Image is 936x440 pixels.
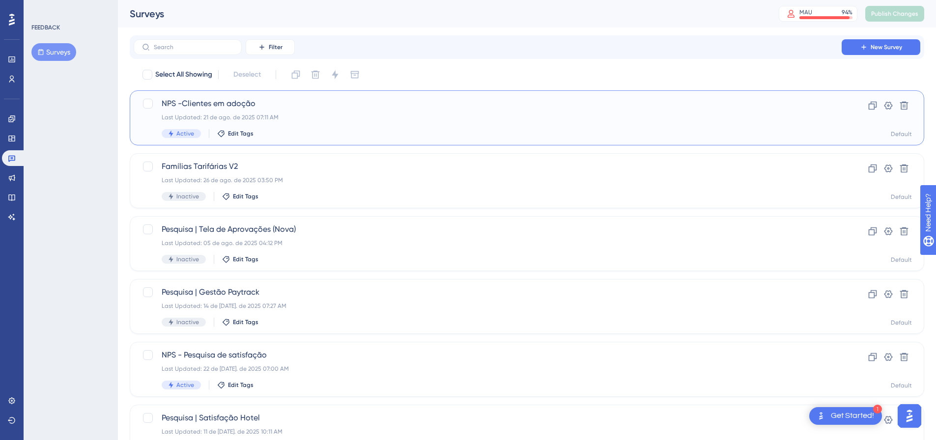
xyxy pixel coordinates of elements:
span: Select All Showing [155,69,212,81]
div: Last Updated: 05 de ago. de 2025 04:12 PM [162,239,814,247]
span: NPS - Pesquisa de satisfação [162,349,814,361]
button: New Survey [842,39,920,55]
span: New Survey [871,43,902,51]
span: Pesquisa | Satisfação Hotel [162,412,814,424]
span: Inactive [176,255,199,263]
div: MAU [799,8,812,16]
div: FEEDBACK [31,24,60,31]
span: Famílias Tarifárias V2 [162,161,814,172]
button: Edit Tags [222,318,258,326]
div: Surveys [130,7,754,21]
span: Active [176,381,194,389]
button: Edit Tags [222,192,258,200]
div: Default [891,130,912,138]
div: Last Updated: 26 de ago. de 2025 03:50 PM [162,176,814,184]
span: Filter [269,43,283,51]
iframe: UserGuiding AI Assistant Launcher [895,401,924,431]
img: launcher-image-alternative-text [815,410,827,422]
button: Filter [246,39,295,55]
button: Publish Changes [865,6,924,22]
span: Inactive [176,192,199,200]
button: Deselect [225,66,270,83]
span: Active [176,130,194,137]
span: NPS -Clientes em adoção [162,98,814,110]
div: Open Get Started! checklist, remaining modules: 1 [809,407,882,425]
span: Edit Tags [233,318,258,326]
span: Deselect [233,69,261,81]
button: Edit Tags [222,255,258,263]
button: Surveys [31,43,76,61]
span: Edit Tags [233,192,258,200]
span: Edit Tags [233,255,258,263]
input: Search [154,44,233,51]
div: Default [891,319,912,327]
span: Pesquisa | Gestão Paytrack [162,286,814,298]
button: Edit Tags [217,381,254,389]
span: Edit Tags [228,381,254,389]
div: Last Updated: 22 de [DATE]. de 2025 07:00 AM [162,365,814,373]
div: Get Started! [831,411,874,421]
span: Edit Tags [228,130,254,137]
div: Default [891,382,912,389]
span: Pesquisa | Tela de Aprovações (Nova) [162,223,814,235]
span: Publish Changes [871,10,918,18]
div: Last Updated: 21 de ago. de 2025 07:11 AM [162,113,814,121]
div: 1 [873,405,882,413]
span: Need Help? [23,2,61,14]
div: Default [891,193,912,201]
div: Default [891,256,912,264]
div: Last Updated: 14 de [DATE]. de 2025 07:27 AM [162,302,814,310]
button: Edit Tags [217,130,254,137]
span: Inactive [176,318,199,326]
div: 94 % [842,8,852,16]
div: Last Updated: 11 de [DATE]. de 2025 10:11 AM [162,428,814,436]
